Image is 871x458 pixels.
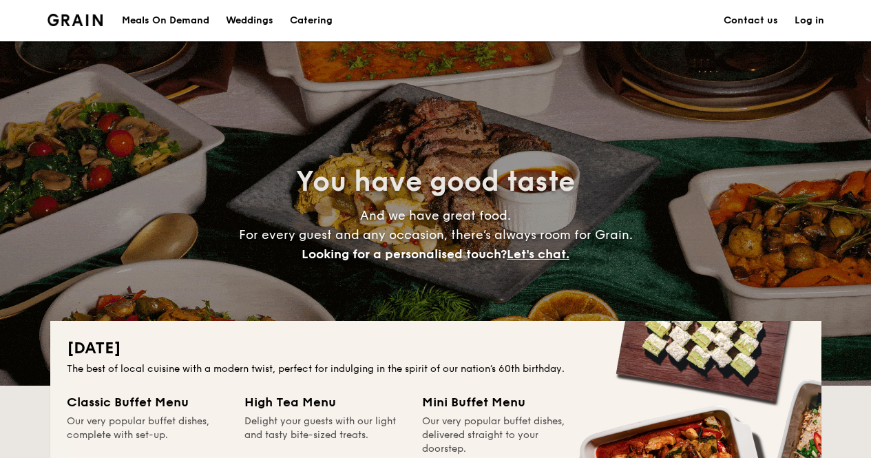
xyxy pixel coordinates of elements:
[302,247,507,262] span: Looking for a personalised touch?
[244,393,406,412] div: High Tea Menu
[296,165,575,198] span: You have good taste
[67,415,228,456] div: Our very popular buffet dishes, complete with set-up.
[67,393,228,412] div: Classic Buffet Menu
[48,14,103,26] img: Grain
[67,362,805,376] div: The best of local cuisine with a modern twist, perfect for indulging in the spirit of our nation’...
[422,415,583,456] div: Our very popular buffet dishes, delivered straight to your doorstep.
[67,337,805,360] h2: [DATE]
[507,247,569,262] span: Let's chat.
[244,415,406,456] div: Delight your guests with our light and tasty bite-sized treats.
[48,14,103,26] a: Logotype
[422,393,583,412] div: Mini Buffet Menu
[239,208,633,262] span: And we have great food. For every guest and any occasion, there’s always room for Grain.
